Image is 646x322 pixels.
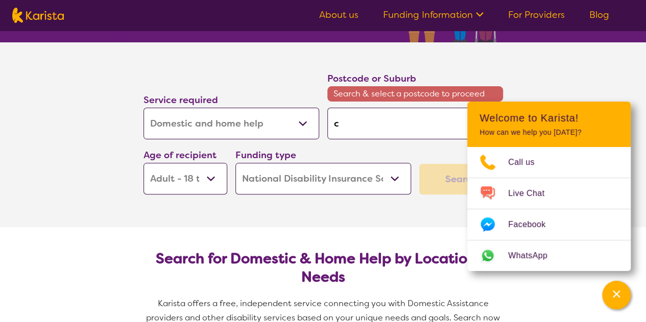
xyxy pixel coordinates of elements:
[327,72,416,85] label: Postcode or Suburb
[327,86,503,102] span: Search & select a postcode to proceed
[480,112,618,124] h2: Welcome to Karista!
[508,9,565,21] a: For Providers
[589,9,609,21] a: Blog
[467,102,631,271] div: Channel Menu
[602,281,631,309] button: Channel Menu
[327,108,503,139] input: Type
[508,248,560,263] span: WhatsApp
[467,240,631,271] a: Web link opens in a new tab.
[12,8,64,23] img: Karista logo
[152,250,495,286] h2: Search for Domestic & Home Help by Location & Needs
[508,155,547,170] span: Call us
[143,149,217,161] label: Age of recipient
[235,149,296,161] label: Funding type
[319,9,358,21] a: About us
[383,9,484,21] a: Funding Information
[508,217,558,232] span: Facebook
[508,186,557,201] span: Live Chat
[467,147,631,271] ul: Choose channel
[143,94,218,106] label: Service required
[480,128,618,137] p: How can we help you [DATE]?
